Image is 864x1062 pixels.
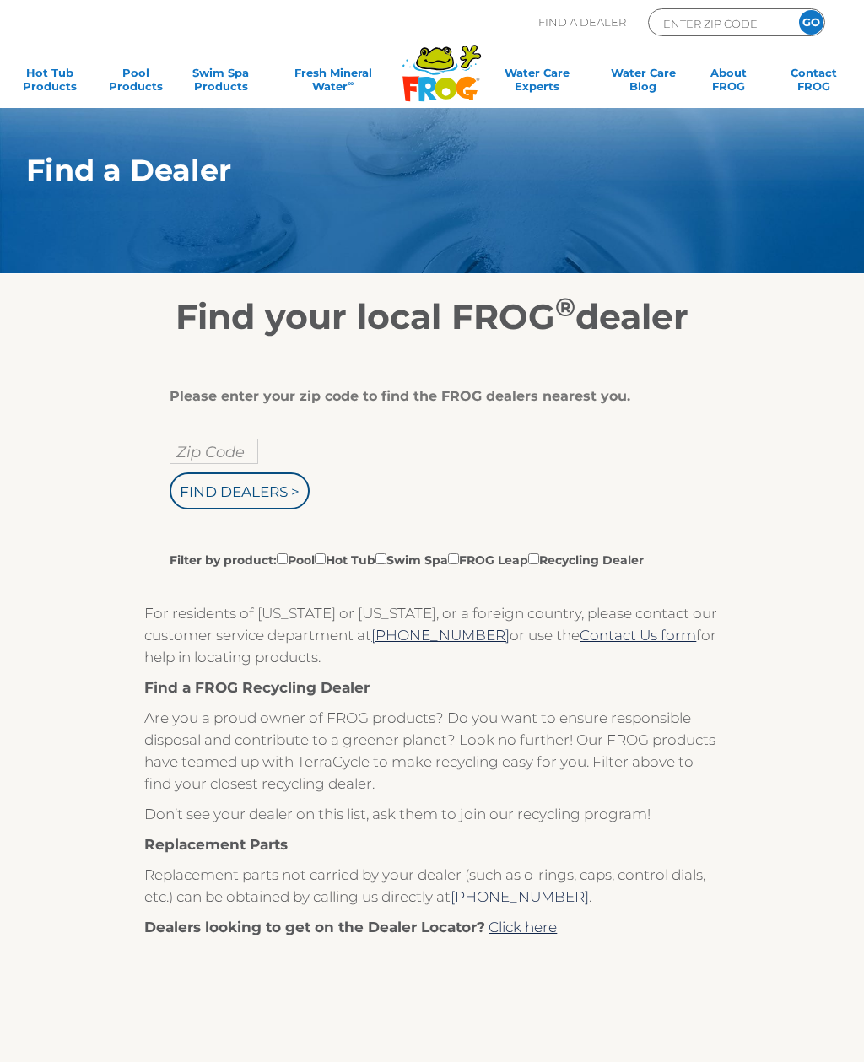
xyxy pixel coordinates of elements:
[26,154,777,187] h1: Find a Dealer
[144,919,485,935] strong: Dealers looking to get on the Dealer Locator?
[170,472,310,509] input: Find Dealers >
[528,553,539,564] input: Filter by product:PoolHot TubSwim SpaFROG LeapRecycling Dealer
[144,803,719,825] p: Don’t see your dealer on this list, ask them to join our recycling program!
[144,602,719,668] p: For residents of [US_STATE] or [US_STATE], or a foreign country, please contact our customer serv...
[451,888,589,905] a: [PHONE_NUMBER]
[102,66,169,100] a: PoolProducts
[144,836,288,853] strong: Replacement Parts
[144,679,370,696] strong: Find a FROG Recycling Dealer
[170,388,681,405] div: Please enter your zip code to find the FROG dealers nearest you.
[375,553,386,564] input: Filter by product:PoolHot TubSwim SpaFROG LeapRecycling Dealer
[580,627,696,644] a: Contact Us form
[315,553,326,564] input: Filter by product:PoolHot TubSwim SpaFROG LeapRecycling Dealer
[17,66,84,100] a: Hot TubProducts
[170,550,644,569] label: Filter by product: Pool Hot Tub Swim Spa FROG Leap Recycling Dealer
[661,13,775,33] input: Zip Code Form
[144,707,719,795] p: Are you a proud owner of FROG products? Do you want to ensure responsible disposal and contribute...
[1,295,863,337] h2: Find your local FROG dealer
[538,8,626,36] p: Find A Dealer
[273,66,393,100] a: Fresh MineralWater∞
[780,66,847,100] a: ContactFROG
[448,553,459,564] input: Filter by product:PoolHot TubSwim SpaFROG LeapRecycling Dealer
[144,864,719,908] p: Replacement parts not carried by your dealer (such as o-rings, caps, control dials, etc.) can be ...
[371,627,510,644] a: [PHONE_NUMBER]
[610,66,677,100] a: Water CareBlog
[489,919,557,935] a: Click here
[799,10,823,35] input: GO
[277,553,288,564] input: Filter by product:PoolHot TubSwim SpaFROG LeapRecycling Dealer
[555,291,575,323] sup: ®
[695,66,762,100] a: AboutFROG
[187,66,254,100] a: Swim SpaProducts
[483,66,591,100] a: Water CareExperts
[348,78,354,88] sup: ∞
